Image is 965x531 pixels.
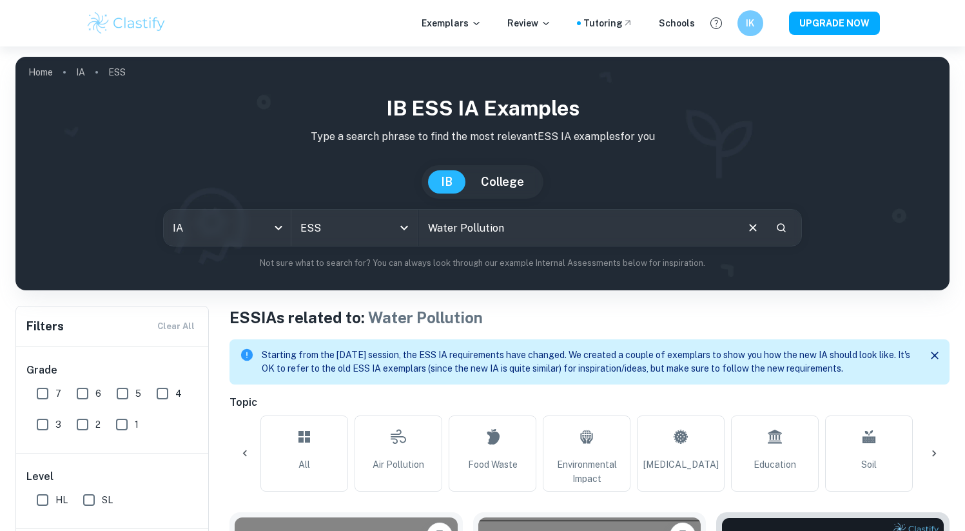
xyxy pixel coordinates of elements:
div: IA [164,210,291,246]
button: Open [395,219,413,237]
h6: Level [26,469,199,485]
input: E.g. rising sea levels, waste management, food waste... [419,210,736,246]
img: Clastify logo [86,10,168,36]
h6: Topic [229,395,950,410]
span: 5 [135,386,141,401]
span: Soil [861,457,877,472]
img: profile cover [15,57,950,290]
span: 7 [55,386,61,401]
a: Tutoring [583,16,633,30]
span: Food Waste [468,457,518,472]
h6: Filters [26,317,64,336]
button: College [468,170,537,194]
span: All [298,457,310,472]
p: Review [507,16,551,30]
a: Home [28,63,53,81]
p: Exemplars [422,16,482,30]
button: Clear [741,215,765,240]
span: 2 [95,417,101,432]
h1: IB ESS IA examples [26,93,939,124]
span: 3 [55,417,61,432]
h6: IK [743,16,757,30]
span: Education [754,457,796,472]
span: HL [55,493,68,507]
span: Environmental Impact [549,457,625,486]
span: SL [102,493,113,507]
h1: ESS IAs related to: [229,306,950,329]
button: UPGRADE NOW [789,12,880,35]
button: Help and Feedback [705,12,727,34]
span: 4 [175,386,182,401]
span: Water Pollution [368,308,483,326]
p: Starting from the [DATE] session, the ESS IA requirements have changed. We created a couple of ex... [262,348,915,376]
p: Type a search phrase to find the most relevant ESS IA examples for you [26,129,939,145]
p: Not sure what to search for? You can always look through our example Internal Assessments below f... [26,257,939,270]
span: 1 [135,417,139,432]
a: IA [76,63,85,81]
p: ESS [108,65,126,79]
span: Air Pollution [373,457,424,472]
span: 6 [95,386,101,401]
button: Close [925,346,944,365]
h6: Grade [26,363,199,378]
a: Schools [659,16,695,30]
span: [MEDICAL_DATA] [643,457,719,472]
button: Search [770,217,792,239]
button: IB [428,170,465,194]
button: IK [737,10,763,36]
